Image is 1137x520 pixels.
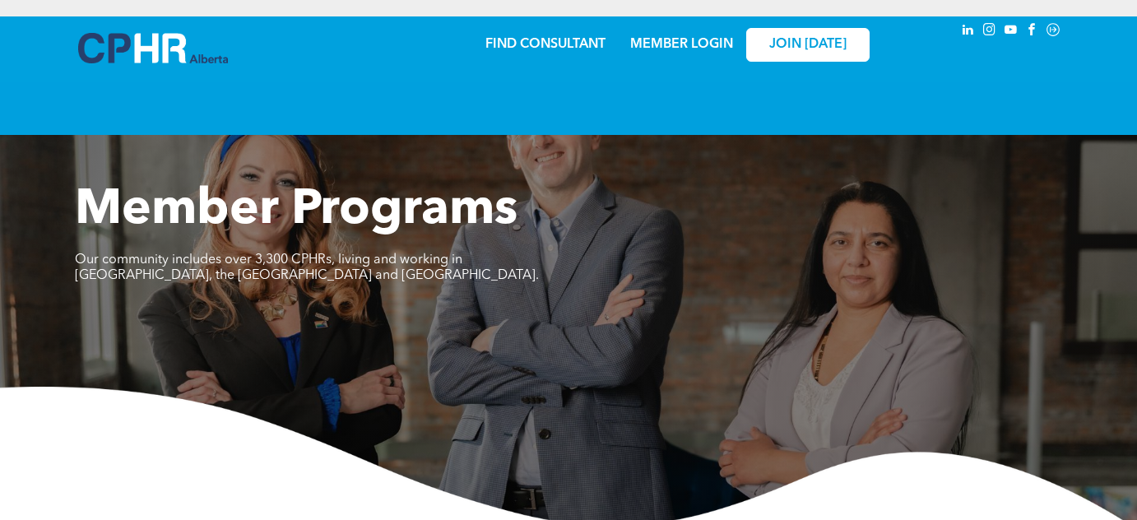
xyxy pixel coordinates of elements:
[75,253,539,282] span: Our community includes over 3,300 CPHRs, living and working in [GEOGRAPHIC_DATA], the [GEOGRAPHIC...
[78,33,228,63] img: A blue and white logo for cp alberta
[769,37,847,53] span: JOIN [DATE]
[75,186,517,235] span: Member Programs
[1044,21,1062,43] a: Social network
[485,38,606,51] a: FIND CONSULTANT
[1001,21,1019,43] a: youtube
[958,21,977,43] a: linkedin
[980,21,998,43] a: instagram
[1023,21,1041,43] a: facebook
[630,38,733,51] a: MEMBER LOGIN
[746,28,870,62] a: JOIN [DATE]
